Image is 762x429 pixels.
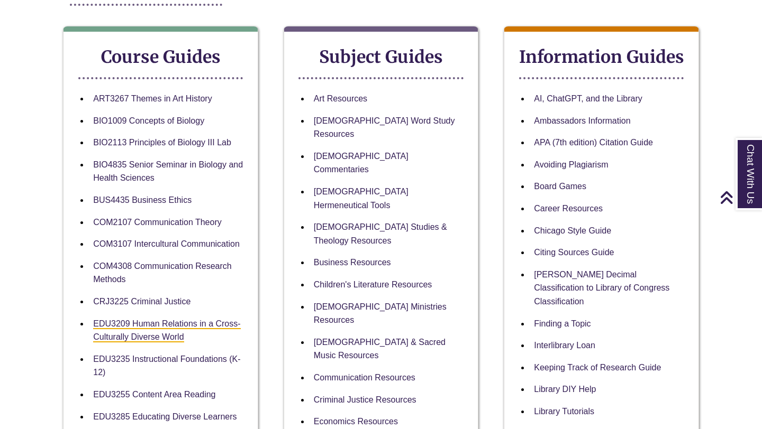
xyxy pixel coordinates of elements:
a: Library Tutorials [534,407,594,416]
a: Back to Top [720,190,759,204]
a: BIO4835 Senior Seminar in Biology and Health Sciences [93,160,243,183]
a: BIO1009 Concepts of Biology [93,116,204,125]
a: EDU3235 Instructional Foundations (K-12) [93,355,240,377]
a: COM4308 Communication Research Methods [93,262,231,284]
a: Business Resources [314,258,391,267]
a: [DEMOGRAPHIC_DATA] & Sacred Music Resources [314,338,446,360]
a: [DEMOGRAPHIC_DATA] Hermeneutical Tools [314,187,409,210]
a: Chicago Style Guide [534,226,611,235]
a: EDU3209 Human Relations in a Cross-Culturally Diverse World [93,319,240,343]
a: [DEMOGRAPHIC_DATA] Studies & Theology Resources [314,222,447,245]
strong: Information Guides [519,46,684,68]
a: Criminal Justice Resources [314,395,416,404]
strong: Subject Guides [319,46,443,68]
strong: Course Guides [101,46,221,68]
a: [DEMOGRAPHIC_DATA] Commentaries [314,152,409,174]
a: [PERSON_NAME] Decimal Classification to Library of Congress Classification [534,270,669,306]
a: BUS4435 Business Ethics [93,195,192,204]
a: Interlibrary Loan [534,341,595,350]
a: Communication Resources [314,373,415,382]
a: Avoiding Plagiarism [534,160,608,169]
a: Career Resources [534,204,603,213]
a: EDU3255 Content Area Reading [93,390,215,399]
a: Ambassadors Information [534,116,630,125]
a: Library DIY Help [534,385,596,394]
a: Keeping Track of Research Guide [534,363,661,372]
a: COM3107 Intercultural Communication [93,239,240,248]
a: Economics Resources [314,417,398,426]
a: BIO2113 Principles of Biology III Lab [93,138,231,147]
a: Art Resources [314,94,367,103]
a: Children's Literature Resources [314,280,432,289]
a: Board Games [534,182,586,191]
a: ART3267 Themes in Art History [93,94,212,103]
a: CRJ3225 Criminal Justice [93,297,190,306]
a: Finding a Topic [534,319,591,328]
a: [DEMOGRAPHIC_DATA] Word Study Resources [314,116,455,139]
a: COM2107 Communication Theory [93,218,221,227]
a: Citing Sources Guide [534,248,614,257]
a: [DEMOGRAPHIC_DATA] Ministries Resources [314,302,447,325]
a: EDU3285 Educating Diverse Learners [93,412,237,421]
a: AI, ChatGPT, and the Library [534,94,642,103]
a: APA (7th edition) Citation Guide [534,138,653,147]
